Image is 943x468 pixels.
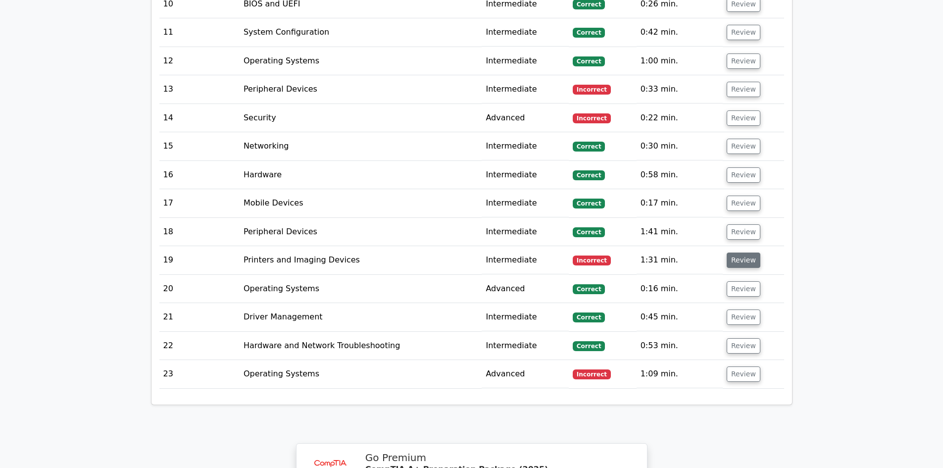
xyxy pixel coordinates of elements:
[240,104,482,132] td: Security
[240,47,482,75] td: Operating Systems
[637,161,723,189] td: 0:58 min.
[573,227,605,237] span: Correct
[482,275,569,303] td: Advanced
[240,132,482,160] td: Networking
[727,224,760,240] button: Review
[727,82,760,97] button: Review
[637,75,723,104] td: 0:33 min.
[482,161,569,189] td: Intermediate
[159,75,240,104] td: 13
[159,47,240,75] td: 12
[727,338,760,354] button: Review
[240,75,482,104] td: Peripheral Devices
[482,18,569,47] td: Intermediate
[727,196,760,211] button: Review
[159,161,240,189] td: 16
[573,170,605,180] span: Correct
[240,161,482,189] td: Hardware
[573,56,605,66] span: Correct
[573,85,611,95] span: Incorrect
[482,360,569,388] td: Advanced
[637,360,723,388] td: 1:09 min.
[240,360,482,388] td: Operating Systems
[727,366,760,382] button: Review
[727,253,760,268] button: Review
[637,218,723,246] td: 1:41 min.
[482,303,569,331] td: Intermediate
[573,369,611,379] span: Incorrect
[637,303,723,331] td: 0:45 min.
[637,47,723,75] td: 1:00 min.
[573,256,611,265] span: Incorrect
[482,47,569,75] td: Intermediate
[637,332,723,360] td: 0:53 min.
[573,341,605,351] span: Correct
[482,189,569,217] td: Intermediate
[159,360,240,388] td: 23
[159,18,240,47] td: 11
[240,218,482,246] td: Peripheral Devices
[159,189,240,217] td: 17
[573,28,605,38] span: Correct
[637,246,723,274] td: 1:31 min.
[240,303,482,331] td: Driver Management
[637,189,723,217] td: 0:17 min.
[159,132,240,160] td: 15
[573,312,605,322] span: Correct
[240,246,482,274] td: Printers and Imaging Devices
[159,104,240,132] td: 14
[482,132,569,160] td: Intermediate
[573,199,605,208] span: Correct
[727,25,760,40] button: Review
[637,132,723,160] td: 0:30 min.
[482,332,569,360] td: Intermediate
[240,275,482,303] td: Operating Systems
[637,275,723,303] td: 0:16 min.
[482,75,569,104] td: Intermediate
[482,246,569,274] td: Intermediate
[159,246,240,274] td: 19
[727,139,760,154] button: Review
[727,167,760,183] button: Review
[573,113,611,123] span: Incorrect
[573,142,605,152] span: Correct
[159,275,240,303] td: 20
[240,189,482,217] td: Mobile Devices
[727,310,760,325] button: Review
[637,104,723,132] td: 0:22 min.
[159,218,240,246] td: 18
[573,284,605,294] span: Correct
[159,303,240,331] td: 21
[240,18,482,47] td: System Configuration
[637,18,723,47] td: 0:42 min.
[727,281,760,297] button: Review
[727,53,760,69] button: Review
[482,104,569,132] td: Advanced
[240,332,482,360] td: Hardware and Network Troubleshooting
[727,110,760,126] button: Review
[482,218,569,246] td: Intermediate
[159,332,240,360] td: 22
